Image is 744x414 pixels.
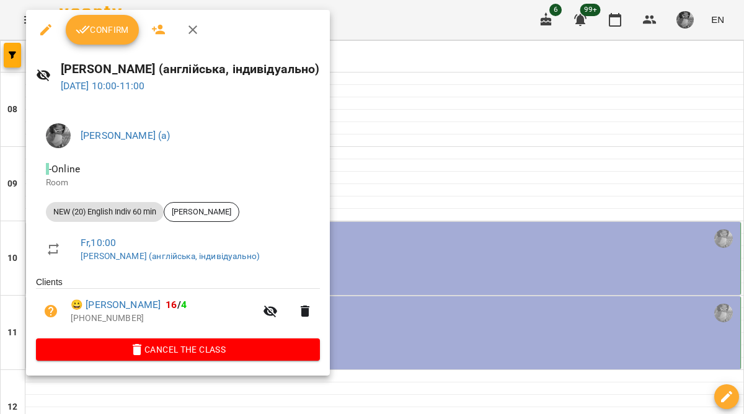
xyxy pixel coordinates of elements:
[61,59,320,79] h6: [PERSON_NAME] (англійська, індивідуально)
[36,338,320,361] button: Cancel the class
[46,206,164,218] span: NEW (20) English Indiv 60 min
[36,276,320,338] ul: Clients
[61,80,145,92] a: [DATE] 10:00-11:00
[46,177,310,189] p: Room
[166,299,177,310] span: 16
[46,342,310,357] span: Cancel the class
[66,15,139,45] button: Confirm
[81,251,260,261] a: [PERSON_NAME] (англійська, індивідуально)
[81,237,116,249] a: Fr , 10:00
[71,312,255,325] p: [PHONE_NUMBER]
[181,299,187,310] span: 4
[71,297,161,312] a: 😀 [PERSON_NAME]
[46,163,82,175] span: - Online
[46,123,71,148] img: d8a229def0a6a8f2afd845e9c03c6922.JPG
[36,296,66,326] button: Unpaid. Bill the attendance?
[164,202,239,222] div: [PERSON_NAME]
[81,130,170,141] a: [PERSON_NAME] (а)
[164,206,239,218] span: [PERSON_NAME]
[166,299,187,310] b: /
[76,22,129,37] span: Confirm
